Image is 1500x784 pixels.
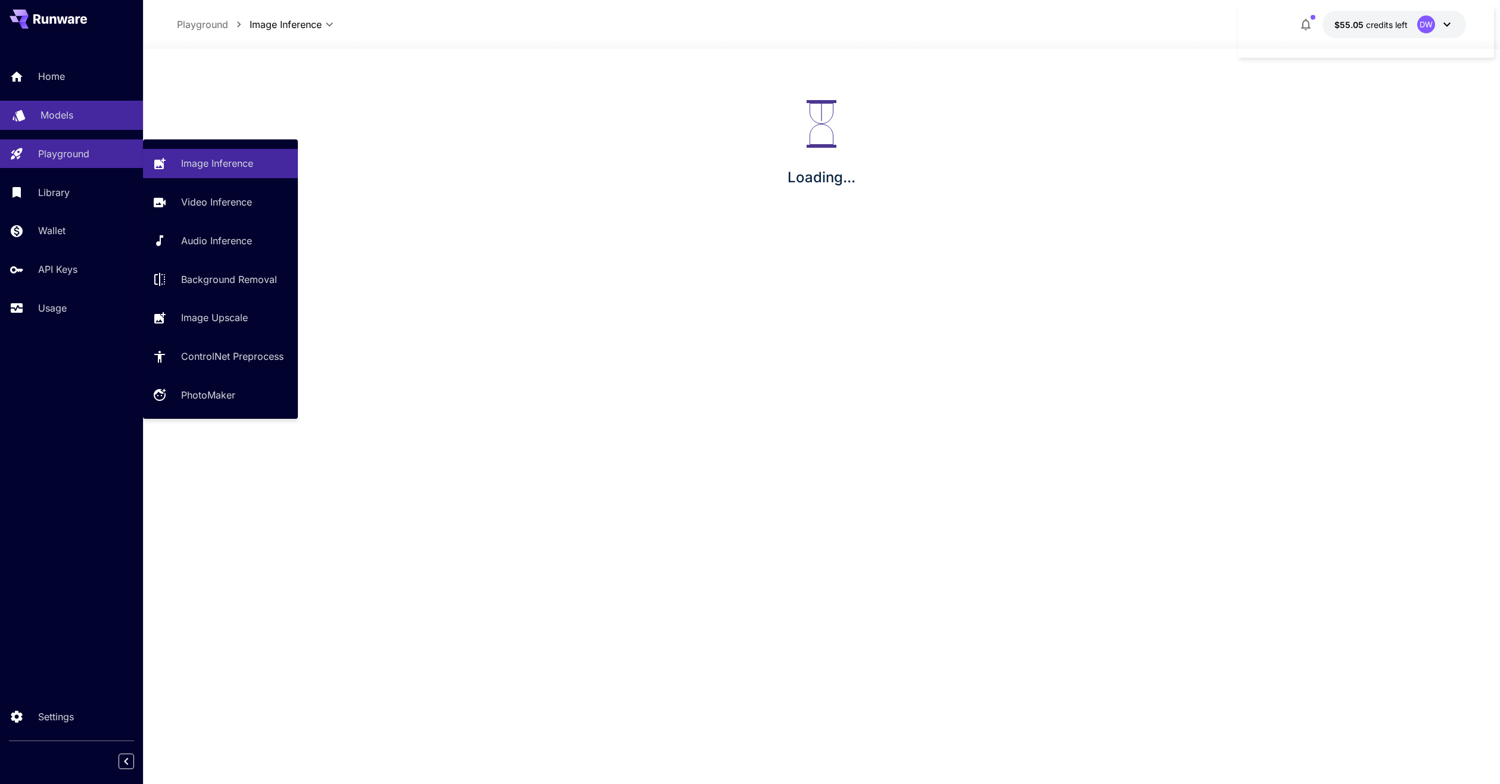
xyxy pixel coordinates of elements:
p: Settings [38,710,74,724]
p: ControlNet Preprocess [181,349,284,363]
a: Image Inference [143,149,298,178]
p: Background Removal [181,272,277,287]
a: ControlNet Preprocess [143,342,298,371]
p: Loading... [788,167,855,188]
p: Playground [177,17,228,32]
p: API Keys [38,262,77,276]
p: Image Inference [181,156,253,170]
div: Collapse sidebar [127,751,143,772]
a: Image Upscale [143,303,298,332]
nav: breadcrumb [177,17,250,32]
p: Usage [38,301,67,315]
p: Home [38,69,65,83]
p: Library [38,185,70,200]
a: Audio Inference [143,226,298,256]
p: Wallet [38,223,66,238]
p: Playground [38,147,89,161]
p: Audio Inference [181,234,252,248]
a: Video Inference [143,188,298,217]
span: Image Inference [250,17,322,32]
p: Image Upscale [181,310,248,325]
p: PhotoMaker [181,388,235,402]
button: Collapse sidebar [119,754,134,769]
p: Models [41,108,73,122]
a: Background Removal [143,265,298,294]
a: PhotoMaker [143,381,298,410]
p: Video Inference [181,195,252,209]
